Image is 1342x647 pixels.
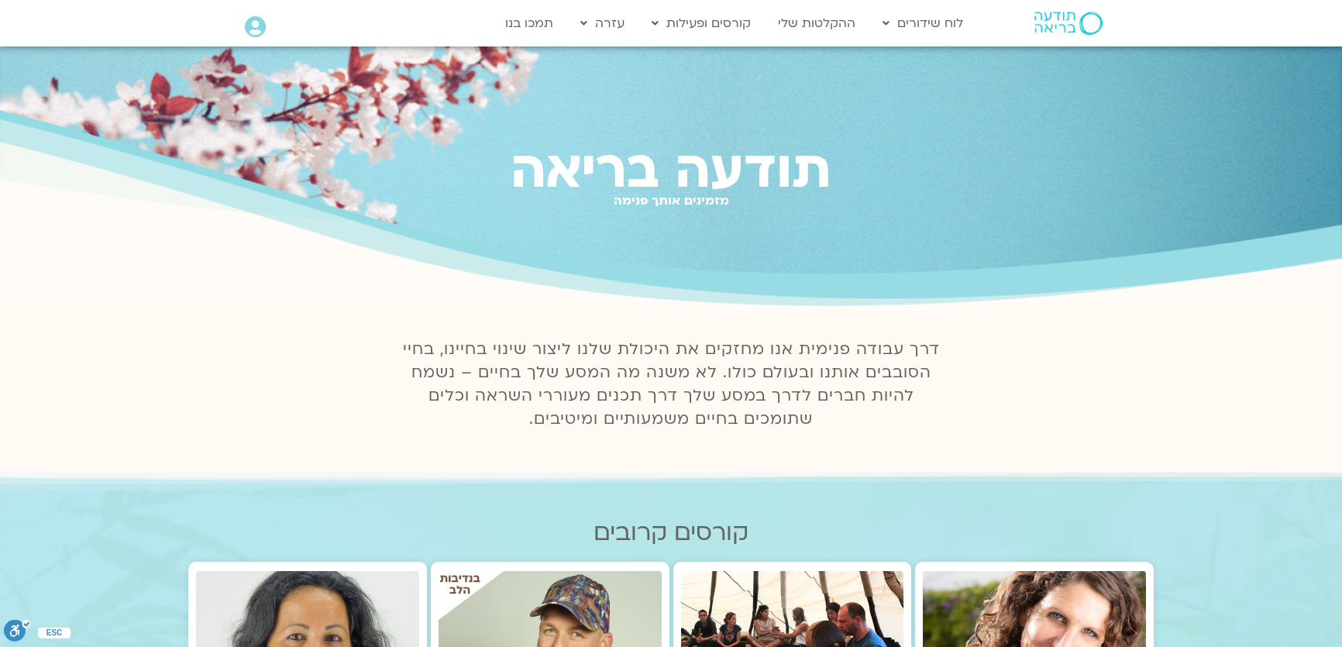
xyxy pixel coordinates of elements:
[188,519,1154,546] h2: קורסים קרובים
[497,9,561,38] a: תמכו בנו
[644,9,759,38] a: קורסים ופעילות
[573,9,632,38] a: עזרה
[875,9,971,38] a: לוח שידורים
[1034,12,1103,35] img: תודעה בריאה
[394,338,948,431] p: דרך עבודה פנימית אנו מחזקים את היכולת שלנו ליצור שינוי בחיינו, בחיי הסובבים אותנו ובעולם כולו. לא...
[770,9,863,38] a: ההקלטות שלי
